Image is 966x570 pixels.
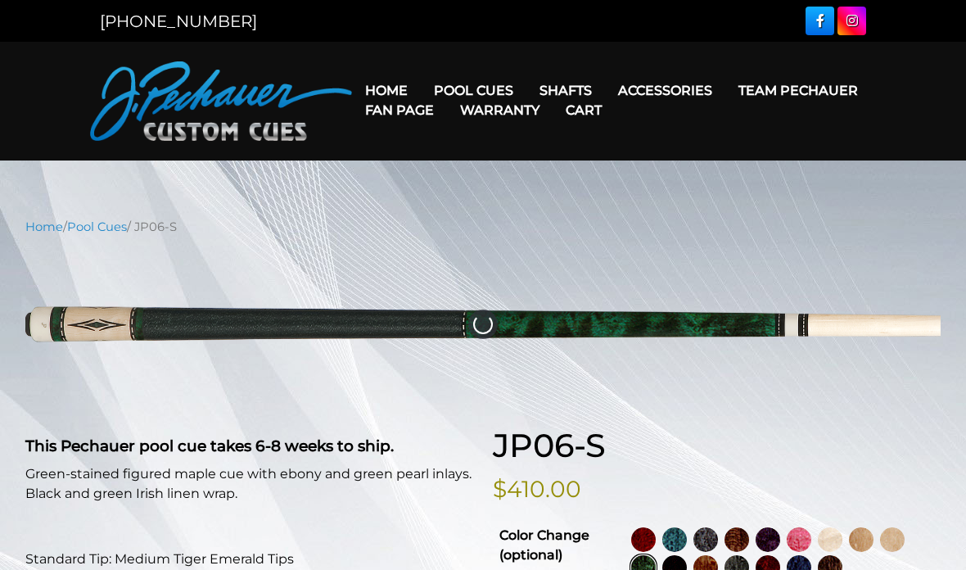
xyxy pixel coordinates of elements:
[605,70,725,111] a: Accessories
[499,527,589,563] strong: Color Change (optional)
[25,464,473,504] p: Green-stained figured maple cue with ebony and green pearl inlays. Black and green Irish linen wrap.
[25,219,63,234] a: Home
[100,11,257,31] a: [PHONE_NUMBER]
[25,550,473,569] p: Standard Tip: Medium Tiger Emerald Tips
[818,527,842,552] img: No Stain
[849,527,873,552] img: Natural
[67,219,127,234] a: Pool Cues
[631,527,656,552] img: Wine
[421,70,526,111] a: Pool Cues
[493,475,581,503] bdi: $410.00
[90,61,352,141] img: Pechauer Custom Cues
[493,427,941,466] h1: JP06-S
[787,527,811,552] img: Pink
[725,70,871,111] a: Team Pechauer
[352,70,421,111] a: Home
[553,89,615,131] a: Cart
[880,527,905,552] img: Light Natural
[724,527,749,552] img: Rose
[526,70,605,111] a: Shafts
[662,527,687,552] img: Turquoise
[756,527,780,552] img: Purple
[25,218,941,236] nav: Breadcrumb
[352,89,447,131] a: Fan Page
[693,527,718,552] img: Smoke
[25,437,394,455] strong: This Pechauer pool cue takes 6-8 weeks to ship.
[447,89,553,131] a: Warranty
